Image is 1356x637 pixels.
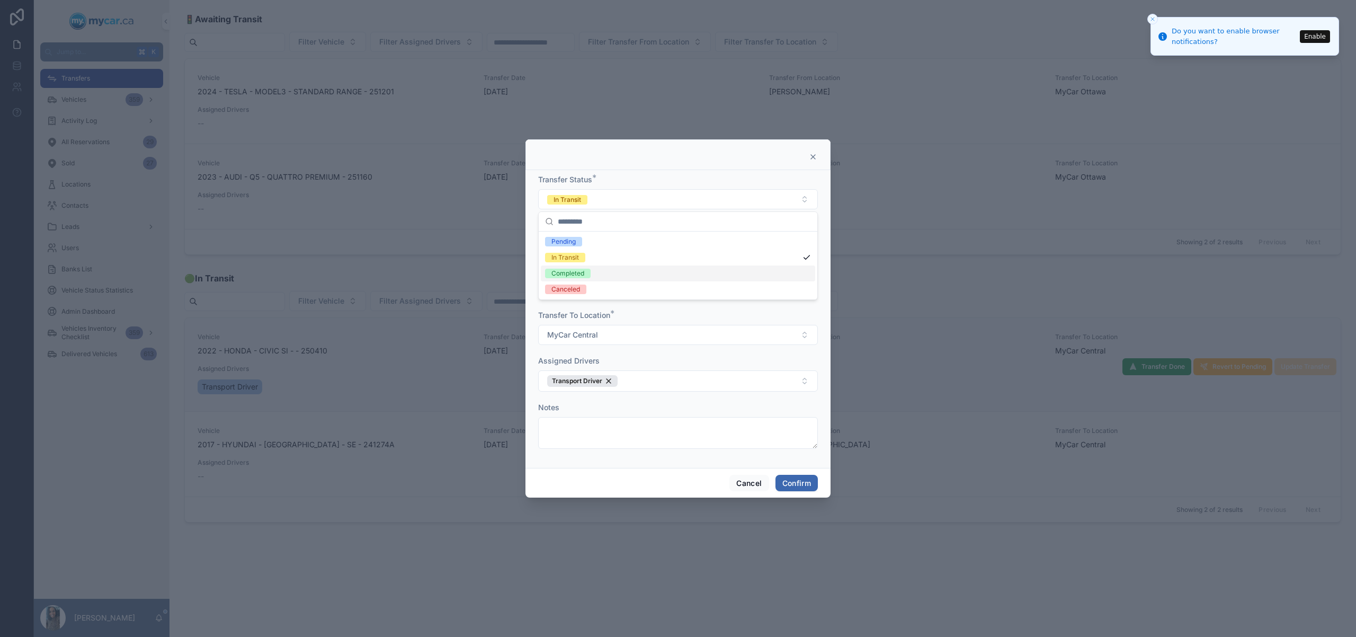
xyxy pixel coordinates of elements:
div: Do you want to enable browser notifications? [1172,26,1297,47]
span: Assigned Drivers [538,356,600,365]
button: Close toast [1147,14,1158,24]
button: Unselect 88 [547,375,618,387]
div: Pending [551,237,576,246]
button: Select Button [538,189,818,209]
span: Notes [538,403,559,412]
div: Completed [551,269,584,278]
button: Enable [1300,30,1330,43]
div: In Transit [551,253,579,262]
div: In Transit [554,195,581,205]
span: MyCar Central [547,330,598,340]
button: Cancel [729,475,769,492]
div: Canceled [551,285,580,294]
span: Transfer To Location [538,311,610,320]
span: Transport Driver [552,377,602,385]
button: Select Button [538,325,818,345]
span: Transfer Status [538,175,592,184]
button: Confirm [775,475,818,492]
div: Suggestions [539,232,817,299]
button: Select Button [538,370,818,392]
